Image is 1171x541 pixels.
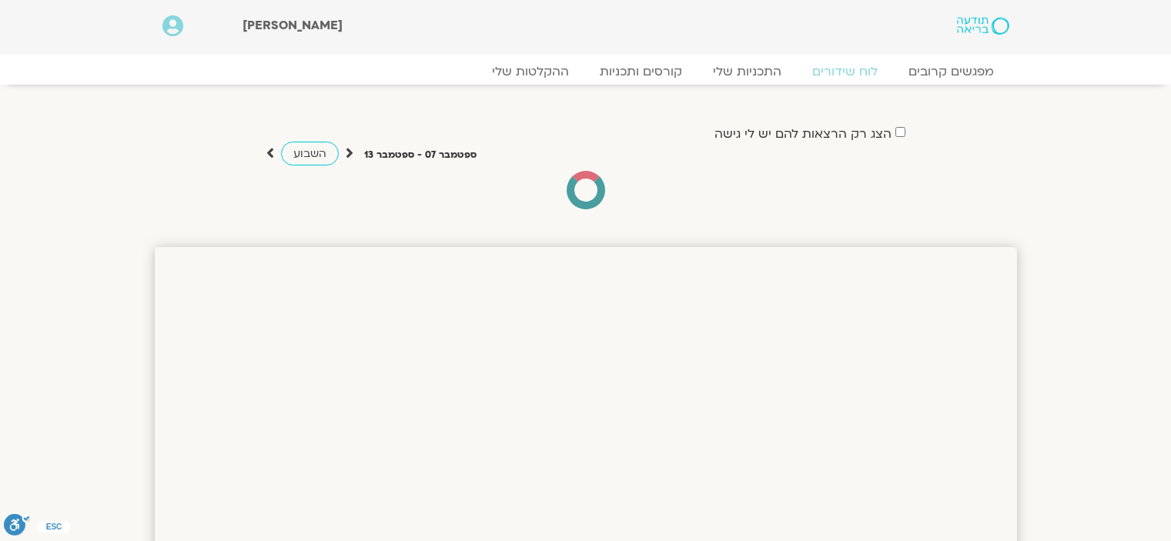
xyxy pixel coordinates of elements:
[893,64,1009,79] a: מפגשים קרובים
[477,64,584,79] a: ההקלטות שלי
[293,146,326,161] span: השבוע
[584,64,698,79] a: קורסים ותכניות
[698,64,797,79] a: התכניות שלי
[281,142,339,165] a: השבוע
[797,64,893,79] a: לוח שידורים
[162,64,1009,79] nav: Menu
[714,127,892,141] label: הצג רק הרצאות להם יש לי גישה
[243,17,343,34] span: [PERSON_NAME]
[364,147,477,163] p: ספטמבר 07 - ספטמבר 13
